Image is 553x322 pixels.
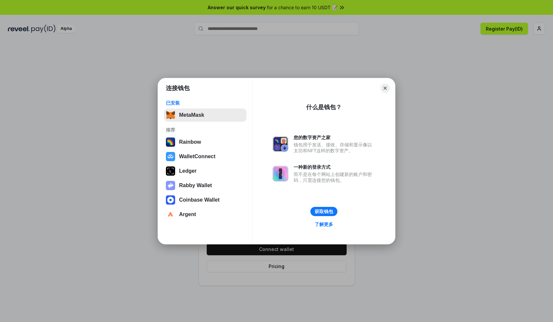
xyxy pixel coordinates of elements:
[164,109,247,122] button: MetaMask
[179,112,204,118] div: MetaMask
[166,181,175,190] img: svg+xml,%3Csvg%20xmlns%3D%22http%3A%2F%2Fwww.w3.org%2F2000%2Fsvg%22%20fill%3D%22none%22%20viewBox...
[166,210,175,219] img: svg+xml,%3Csvg%20width%3D%2228%22%20height%3D%2228%22%20viewBox%3D%220%200%2028%2028%22%20fill%3D...
[164,150,247,163] button: WalletConnect
[179,197,220,203] div: Coinbase Wallet
[294,142,375,154] div: 钱包用于发送、接收、存储和显示像以太坊和NFT这样的数字资产。
[166,111,175,120] img: svg+xml,%3Csvg%20fill%3D%22none%22%20height%3D%2233%22%20viewBox%3D%220%200%2035%2033%22%20width%...
[166,127,245,133] div: 推荐
[311,220,337,229] a: 了解更多
[166,84,190,92] h1: 连接钱包
[294,135,375,140] div: 您的数字资产之家
[164,193,247,207] button: Coinbase Wallet
[166,195,175,205] img: svg+xml,%3Csvg%20width%3D%2228%22%20height%3D%2228%22%20viewBox%3D%220%200%2028%2028%22%20fill%3D...
[381,84,390,93] button: Close
[179,168,197,174] div: Ledger
[294,164,375,170] div: 一种新的登录方式
[166,166,175,176] img: svg+xml,%3Csvg%20xmlns%3D%22http%3A%2F%2Fwww.w3.org%2F2000%2Fsvg%22%20width%3D%2228%22%20height%3...
[273,166,288,182] img: svg+xml,%3Csvg%20xmlns%3D%22http%3A%2F%2Fwww.w3.org%2F2000%2Fsvg%22%20fill%3D%22none%22%20viewBox...
[315,209,333,214] div: 获取钱包
[164,208,247,221] button: Argent
[310,207,337,216] button: 获取钱包
[273,136,288,152] img: svg+xml,%3Csvg%20xmlns%3D%22http%3A%2F%2Fwww.w3.org%2F2000%2Fsvg%22%20fill%3D%22none%22%20viewBox...
[294,171,375,183] div: 而不是在每个网站上创建新的账户和密码，只需连接您的钱包。
[315,221,333,227] div: 了解更多
[166,152,175,161] img: svg+xml,%3Csvg%20width%3D%2228%22%20height%3D%2228%22%20viewBox%3D%220%200%2028%2028%22%20fill%3D...
[164,179,247,192] button: Rabby Wallet
[179,183,212,188] div: Rabby Wallet
[164,164,247,178] button: Ledger
[306,103,342,111] div: 什么是钱包？
[179,139,201,145] div: Rainbow
[164,136,247,149] button: Rainbow
[166,137,175,147] img: svg+xml,%3Csvg%20width%3D%22120%22%20height%3D%22120%22%20viewBox%3D%220%200%20120%20120%22%20fil...
[179,154,216,160] div: WalletConnect
[166,100,245,106] div: 已安装
[179,211,196,217] div: Argent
